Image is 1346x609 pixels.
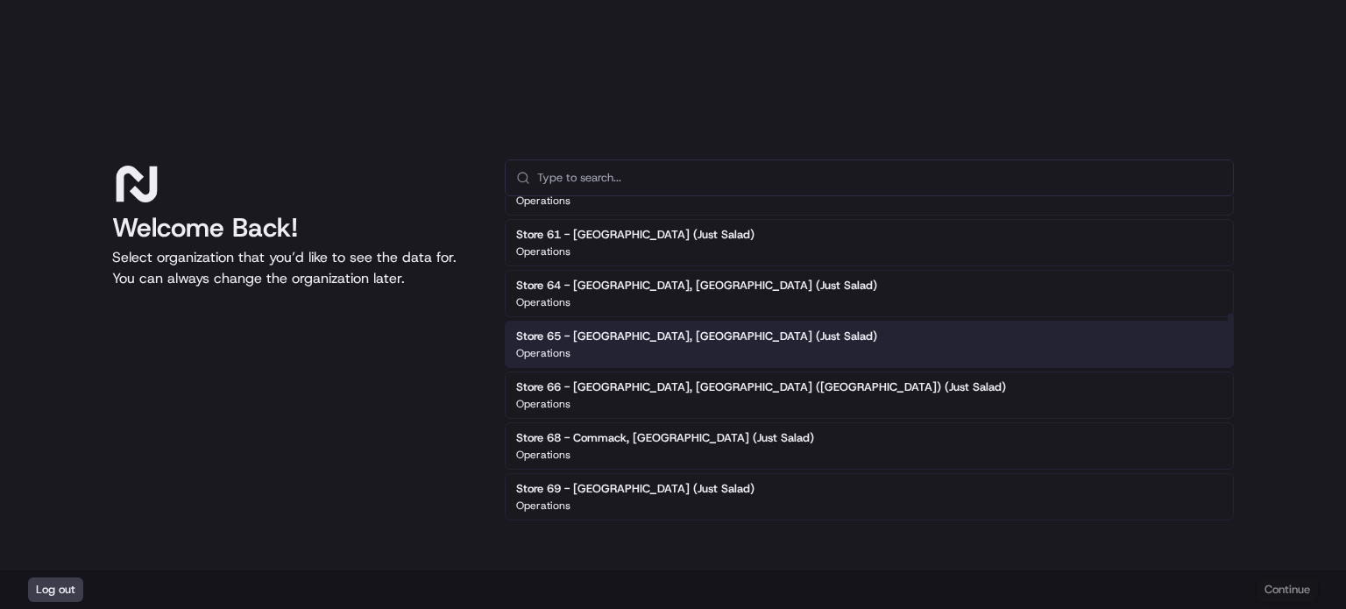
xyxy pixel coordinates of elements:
[516,295,570,309] p: Operations
[112,212,477,244] h1: Welcome Back!
[28,577,83,602] button: Log out
[516,430,814,446] h2: Store 68 - Commack, [GEOGRAPHIC_DATA] (Just Salad)
[516,329,877,344] h2: Store 65 - [GEOGRAPHIC_DATA], [GEOGRAPHIC_DATA] (Just Salad)
[112,247,477,289] p: Select organization that you’d like to see the data for. You can always change the organization l...
[516,397,570,411] p: Operations
[516,346,570,360] p: Operations
[516,448,570,462] p: Operations
[516,227,754,243] h2: Store 61 - [GEOGRAPHIC_DATA] (Just Salad)
[516,499,570,513] p: Operations
[516,278,877,294] h2: Store 64 - [GEOGRAPHIC_DATA], [GEOGRAPHIC_DATA] (Just Salad)
[516,379,1006,395] h2: Store 66 - [GEOGRAPHIC_DATA], [GEOGRAPHIC_DATA] ([GEOGRAPHIC_DATA]) (Just Salad)
[516,481,754,497] h2: Store 69 - [GEOGRAPHIC_DATA] (Just Salad)
[516,244,570,258] p: Operations
[516,194,570,208] p: Operations
[537,160,1222,195] input: Type to search...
